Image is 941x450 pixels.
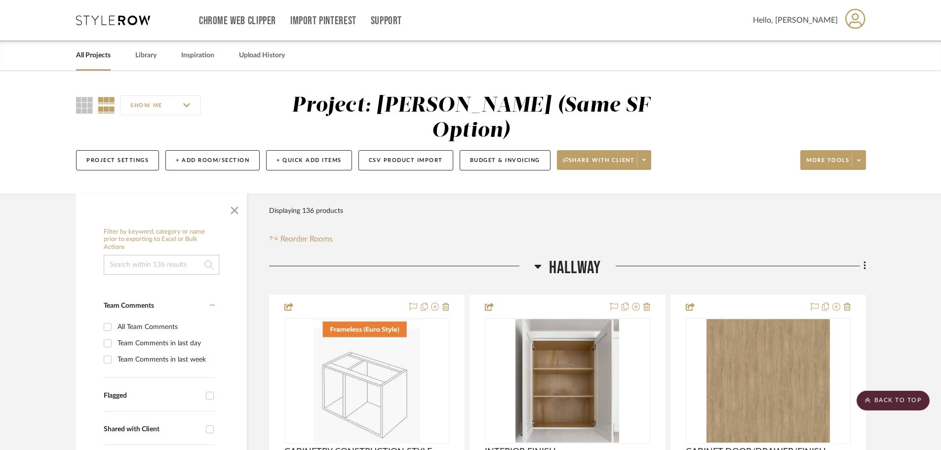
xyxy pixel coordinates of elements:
img: CABINET DOOR/DRAWER/FINISH PANEL [706,319,830,443]
div: Displaying 136 products [269,201,343,221]
span: Share with client [563,157,635,171]
button: Project Settings [76,150,159,170]
a: Upload History [239,49,285,62]
div: 0 [485,319,649,443]
scroll-to-top-button: BACK TO TOP [857,391,930,410]
button: CSV Product Import [358,150,453,170]
input: Search within 136 results [104,255,219,275]
div: All Team Comments [118,319,212,335]
span: Hallway [549,257,601,279]
button: Budget & Invoicing [460,150,550,170]
span: Hello, [PERSON_NAME] [753,14,838,26]
a: Support [371,17,402,25]
span: More tools [806,157,849,171]
a: All Projects [76,49,111,62]
a: Import Pinterest [290,17,356,25]
button: More tools [800,150,866,170]
div: Shared with Client [104,425,201,434]
button: Close [225,199,244,218]
span: Reorder Rooms [280,233,333,245]
button: Share with client [557,150,652,170]
span: Team Comments [104,302,154,309]
button: + Add Room/Section [165,150,260,170]
div: Flagged [104,392,201,400]
h6: Filter by keyword, category or name prior to exporting to Excel or Bulk Actions [104,228,219,251]
button: Reorder Rooms [269,233,333,245]
a: Library [135,49,157,62]
button: + Quick Add Items [266,150,352,170]
img: CABINETRY CONSTRUCTION STYLE [314,319,420,443]
div: Project: [PERSON_NAME] (Same SF Option) [292,95,650,141]
div: Team Comments in last week [118,352,212,368]
img: INTERIOR FINISH [515,319,619,443]
a: Inspiration [181,49,214,62]
div: Team Comments in last day [118,335,212,351]
a: Chrome Web Clipper [199,17,276,25]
